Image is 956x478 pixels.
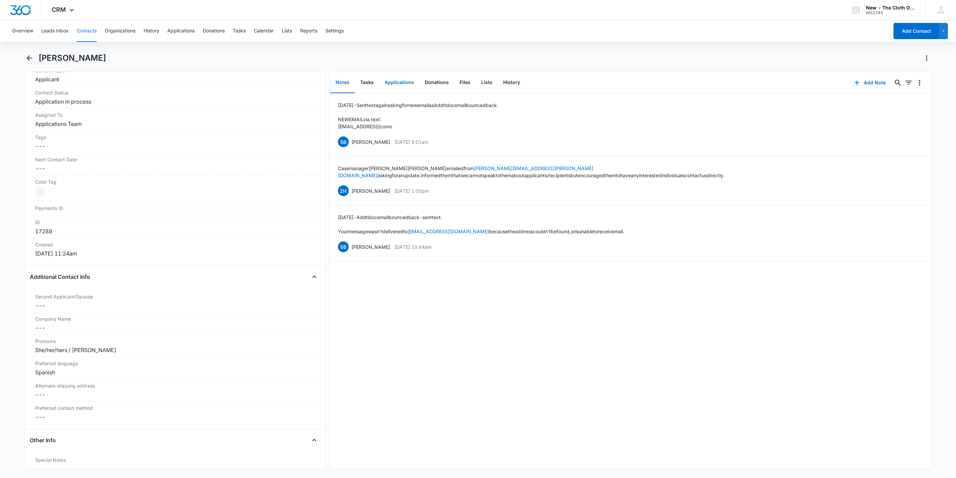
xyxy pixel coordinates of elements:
button: Add Note [848,75,892,91]
button: Overview [12,20,33,42]
div: Company Name--- [30,313,320,335]
div: Assigned ToApplications Team [30,109,320,131]
div: account name [866,5,915,10]
dd: Application in process [35,98,314,106]
a: [EMAIL_ADDRESS][DOMAIN_NAME] [408,229,489,234]
p: [PERSON_NAME] [351,138,390,145]
div: Preferred contact method--- [30,402,320,424]
label: Tags [35,134,314,141]
button: Notes [330,72,355,93]
dd: 17289 [35,227,314,235]
p: Case manager [PERSON_NAME] [PERSON_NAME] emailed from asking for an update. Informed them that we... [338,165,924,179]
button: Contacts [77,20,97,42]
div: Preferred languageSpanish [30,357,320,379]
button: Files [454,72,476,93]
dt: ID [35,219,314,226]
div: Next Contact Date--- [30,153,320,176]
button: Close [309,271,320,282]
h1: [PERSON_NAME] [39,53,106,63]
div: Payments ID [30,201,320,216]
label: Color Tag [35,178,314,185]
p: [DATE] 10:44am [394,243,432,250]
button: Settings [325,20,344,42]
label: Preferred language [35,360,314,367]
button: Overflow Menu [914,77,925,88]
button: Organizations [105,20,136,42]
div: Second Applicant/Spouse--- [30,290,320,313]
label: Assigned To [35,111,314,118]
label: Contact Status [35,89,314,96]
dt: Payments ID [35,205,105,212]
button: Lists [282,20,292,42]
p: [PERSON_NAME] [351,243,390,250]
label: Alternate shipping address [35,382,314,389]
label: Preferred contact method [35,404,314,411]
div: Contact StatusApplication in process [30,86,320,109]
dd: Applicant [35,75,314,83]
dd: Applications Team [35,120,314,128]
dd: --- [35,142,314,150]
button: Tasks [233,20,246,42]
div: Spanish [35,368,314,376]
button: Filters [903,77,914,88]
dd: --- [35,324,314,332]
span: ZH [338,185,349,196]
button: Close [309,435,320,446]
div: Contact TypeApplicant [30,64,320,86]
div: She/her/hers / [PERSON_NAME] [35,346,314,354]
dd: --- [35,164,314,172]
button: Tasks [355,72,379,93]
dd: --- [35,413,314,421]
button: Calendar [254,20,274,42]
button: Applications [379,72,419,93]
h4: Other Info [30,436,56,444]
button: History [498,72,525,93]
button: Search... [892,77,903,88]
dd: --- [35,465,314,473]
div: PronounsShe/her/hers / [PERSON_NAME] [30,335,320,357]
button: Donations [419,72,454,93]
label: Second Applicant/Spouse [35,293,314,300]
label: Pronouns [35,338,314,345]
div: Color Tag [30,176,320,201]
dt: Created [35,241,314,248]
p: [EMAIL_ADDRESS] como [338,123,498,130]
dd: --- [35,391,314,399]
p: NEW EMAIL via text: [338,116,498,123]
dd: [DATE] 11:24am [35,249,314,258]
div: Created[DATE] 11:24am [30,238,320,260]
span: SB [338,241,349,252]
dd: --- [35,301,314,310]
button: Reports [300,20,317,42]
span: SB [338,136,349,147]
div: Alternate shipping address--- [30,379,320,402]
label: Special Notes [35,456,314,463]
p: [PERSON_NAME] [351,187,390,194]
div: account id [866,10,915,15]
p: [DATE] - Addtl doc email bounced back - sent text. [338,214,624,221]
div: Tags--- [30,131,320,153]
div: ID17289 [30,216,320,238]
p: [DATE] 9:01am [394,138,428,145]
button: Add Contact [893,23,939,39]
button: Donations [203,20,225,42]
div: Special Notes--- [30,454,320,476]
button: Back [24,53,35,63]
p: [DATE] 1:00pm [394,187,429,194]
button: History [144,20,159,42]
p: [DATE] - Sent text again asking for new email as Addtl doc email bounced back. [338,102,498,109]
label: Company Name [35,315,314,322]
h4: Additional Contact Info [30,273,90,281]
button: Applications [167,20,195,42]
button: Actions [921,53,932,63]
button: Lists [476,72,498,93]
span: CRM [52,6,66,13]
button: Leads Inbox [41,20,69,42]
p: Your message wasn't delivered to because the address couldn't be found, or is unable to receive m... [338,228,624,235]
label: Next Contact Date [35,156,314,163]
